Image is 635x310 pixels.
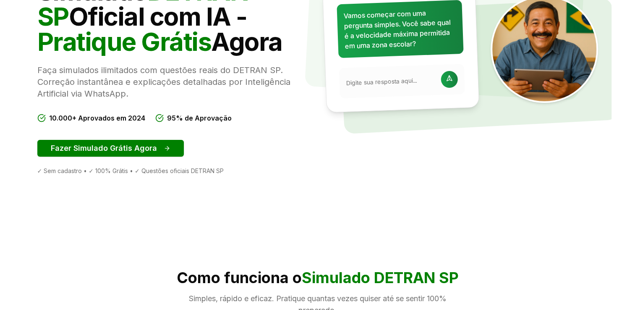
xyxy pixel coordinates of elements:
[37,269,598,286] h2: Como funciona o
[346,76,436,87] input: Digite sua resposta aqui...
[37,167,311,175] div: ✓ Sem cadastro • ✓ 100% Grátis • ✓ Questões oficiais DETRAN SP
[37,140,184,157] button: Fazer Simulado Grátis Agora
[167,113,232,123] span: 95% de Aprovação
[343,7,456,51] p: Vamos começar com uma pergunta simples. Você sabe qual é a velocidade máxima permitida em uma zon...
[37,26,212,57] span: Pratique Grátis
[49,113,145,123] span: 10.000+ Aprovados em 2024
[302,268,459,287] span: Simulado DETRAN SP
[37,64,311,100] p: Faça simulados ilimitados com questões reais do DETRAN SP. Correção instantânea e explicações det...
